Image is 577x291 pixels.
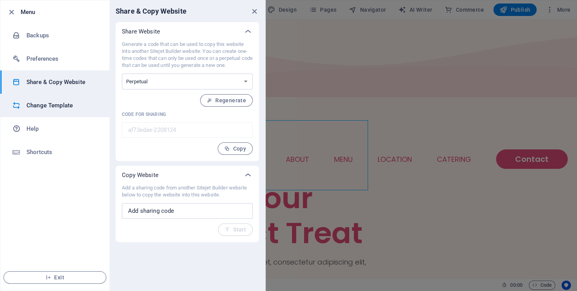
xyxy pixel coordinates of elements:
[250,7,259,16] button: close
[10,274,100,280] span: Exit
[26,54,99,63] h6: Preferences
[207,97,246,103] span: Regenerate
[0,117,109,140] a: Help
[224,145,246,152] span: Copy
[122,184,253,198] p: Add a sharing code from another Sitejet Builder website below to copy the website into this website.
[122,111,253,117] p: Code for sharing
[122,203,253,219] input: Add sharing code
[116,7,186,16] h6: Share & Copy Website
[122,171,158,179] p: Copy Website
[116,166,259,184] div: Copy Website
[26,31,99,40] h6: Backups
[116,22,259,41] div: Share Website
[26,124,99,133] h6: Help
[26,77,99,87] h6: Share & Copy Website
[200,94,253,107] button: Regenerate
[218,142,253,155] button: Copy
[21,7,103,17] h6: Menu
[26,147,99,157] h6: Shortcuts
[122,28,160,35] p: Share Website
[4,271,106,284] button: Exit
[26,101,99,110] h6: Change Template
[122,41,253,69] p: Generate a code that can be used to copy this website into another Sitejet Builder website. You c...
